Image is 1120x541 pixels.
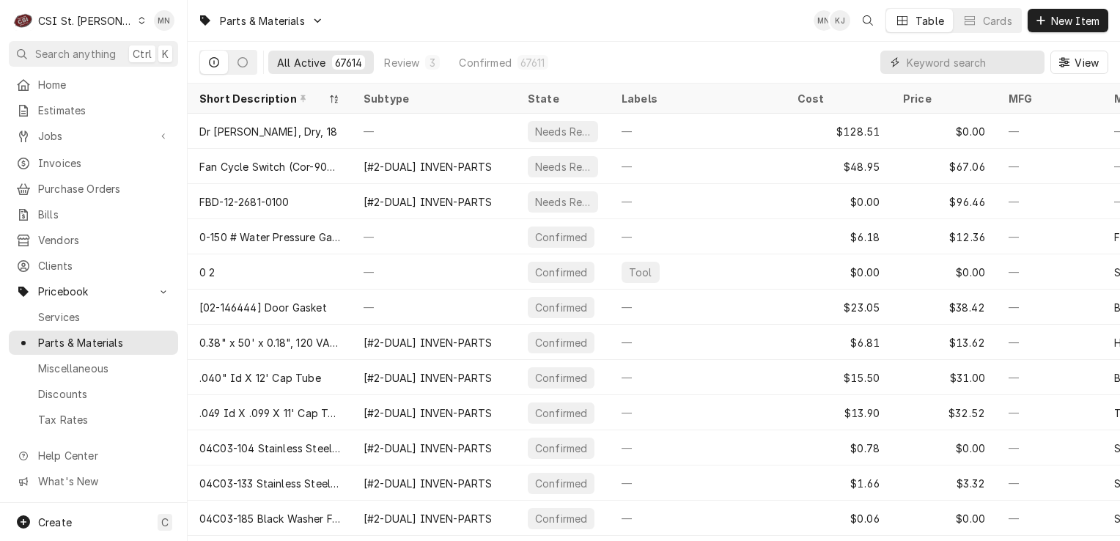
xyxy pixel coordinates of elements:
div: Fan Cycle Switch (Cor-9041106-01) [199,159,340,174]
div: [#2-DUAL] INVEN-PARTS [364,441,492,456]
div: Labels [622,91,774,106]
div: Short Description [199,91,325,106]
div: 0.38" x 50' x 0.18", 120 VAC, 6 W, Braided Metal Shield, Modified Polyolefin Insulating Jacket, Self [199,335,340,350]
a: Discounts [9,382,178,406]
span: Purchase Orders [38,181,171,196]
div: — [610,184,786,219]
div: 0 2 [199,265,215,280]
div: — [997,290,1102,325]
div: — [352,254,516,290]
a: Go to Jobs [9,124,178,148]
div: Confirmed [534,335,589,350]
div: Confirmed [534,265,589,280]
div: Price [903,91,982,106]
div: — [610,465,786,501]
div: $0.00 [786,254,891,290]
div: CSI St. [PERSON_NAME] [38,13,133,29]
div: — [610,114,786,149]
div: — [997,360,1102,395]
a: Clients [9,254,178,278]
div: [#2-DUAL] INVEN-PARTS [364,159,492,174]
div: Confirmed [459,55,511,70]
div: $31.00 [891,360,997,395]
a: Miscellaneous [9,356,178,380]
div: Review [384,55,419,70]
div: — [352,219,516,254]
div: — [997,325,1102,360]
span: Parts & Materials [38,335,171,350]
div: C [13,10,34,31]
div: KJ [830,10,850,31]
a: Home [9,73,178,97]
div: [#2-DUAL] INVEN-PARTS [364,476,492,491]
span: New Item [1048,13,1102,29]
div: Dr [PERSON_NAME], Dry, 18 [199,124,337,139]
a: Tax Rates [9,408,178,432]
div: $48.95 [786,149,891,184]
span: Parts & Materials [220,13,305,29]
div: $67.06 [891,149,997,184]
div: [#2-DUAL] INVEN-PARTS [364,511,492,526]
span: Tax Rates [38,412,171,427]
div: $96.46 [891,184,997,219]
span: Services [38,309,171,325]
a: Purchase Orders [9,177,178,201]
div: — [997,430,1102,465]
div: [#2-DUAL] INVEN-PARTS [364,194,492,210]
span: Vendors [38,232,171,248]
div: Melissa Nehls's Avatar [814,10,834,31]
div: $23.05 [786,290,891,325]
button: View [1050,51,1108,74]
span: C [161,515,169,530]
div: $0.00 [891,114,997,149]
a: Invoices [9,151,178,175]
span: Home [38,77,171,92]
div: CSI St. Louis's Avatar [13,10,34,31]
span: K [162,46,169,62]
div: Confirmed [534,300,589,315]
span: Clients [38,258,171,273]
span: Bills [38,207,171,222]
span: Invoices [38,155,171,171]
div: — [610,290,786,325]
div: .040" Id X 12' Cap Tube [199,370,321,386]
div: Melissa Nehls's Avatar [154,10,174,31]
span: Discounts [38,386,171,402]
div: Needs Review [534,159,592,174]
input: Keyword search [907,51,1037,74]
div: — [610,501,786,536]
a: Parts & Materials [9,331,178,355]
div: 04C03-104 Stainless Steel Plug 3/8" [199,441,340,456]
a: Bills [9,202,178,227]
div: 04C03-185 Black Washer For 3/8" Stainless Fitting [199,511,340,526]
div: — [997,254,1102,290]
div: $0.78 [786,430,891,465]
div: Needs Review [534,194,592,210]
div: $15.50 [786,360,891,395]
div: 67611 [520,55,545,70]
div: $12.36 [891,219,997,254]
div: State [528,91,595,106]
div: — [997,219,1102,254]
span: Pricebook [38,284,149,299]
div: $6.18 [786,219,891,254]
div: Confirmed [534,441,589,456]
div: Subtype [364,91,501,106]
a: Go to Pricebook [9,279,178,303]
span: View [1072,55,1102,70]
div: 67614 [335,55,363,70]
div: Ken Jiricek's Avatar [830,10,850,31]
a: Estimates [9,98,178,122]
span: Ctrl [133,46,152,62]
a: Go to What's New [9,469,178,493]
div: $0.06 [786,501,891,536]
div: — [997,395,1102,430]
div: $128.51 [786,114,891,149]
div: $13.62 [891,325,997,360]
div: Tool [627,265,654,280]
div: — [352,290,516,325]
div: 3 [428,55,437,70]
span: Search anything [35,46,116,62]
button: Search anythingCtrlK [9,41,178,67]
div: Cost [797,91,877,106]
